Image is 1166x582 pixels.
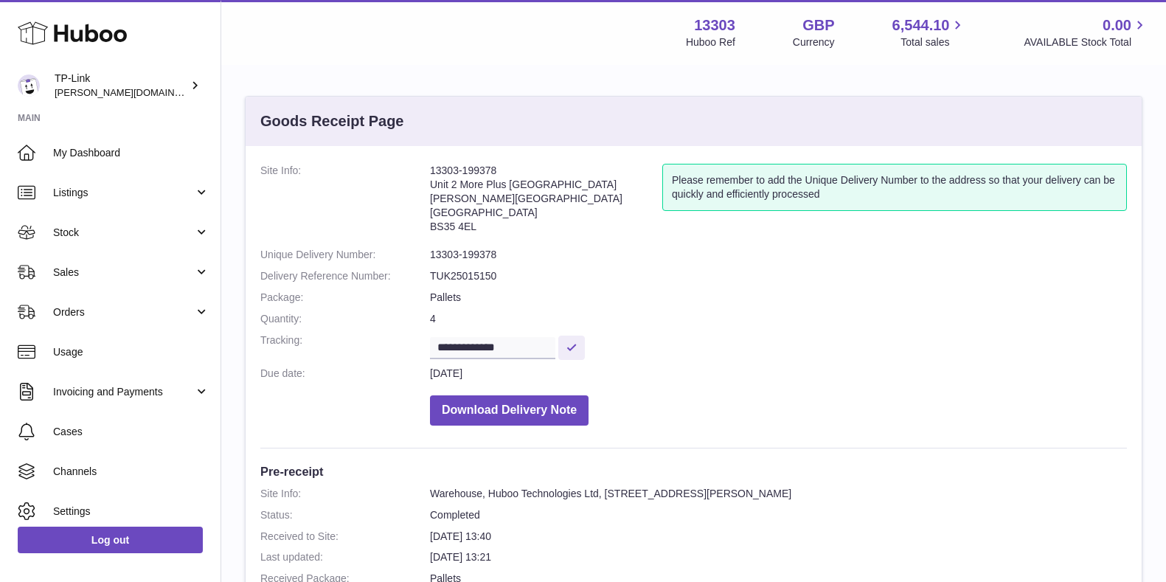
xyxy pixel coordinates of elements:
div: Huboo Ref [686,35,735,49]
h3: Goods Receipt Page [260,111,404,131]
dd: Warehouse, Huboo Technologies Ltd, [STREET_ADDRESS][PERSON_NAME] [430,487,1127,501]
h3: Pre-receipt [260,463,1127,479]
dd: 4 [430,312,1127,326]
dt: Site Info: [260,487,430,501]
span: [PERSON_NAME][DOMAIN_NAME][EMAIL_ADDRESS][DOMAIN_NAME] [55,86,372,98]
dt: Delivery Reference Number: [260,269,430,283]
span: Listings [53,186,194,200]
dd: [DATE] 13:21 [430,550,1127,564]
span: Cases [53,425,209,439]
span: Invoicing and Payments [53,385,194,399]
span: My Dashboard [53,146,209,160]
span: 0.00 [1103,15,1131,35]
address: 13303-199378 Unit 2 More Plus [GEOGRAPHIC_DATA] [PERSON_NAME][GEOGRAPHIC_DATA] [GEOGRAPHIC_DATA] ... [430,164,662,240]
dt: Package: [260,291,430,305]
span: Usage [53,345,209,359]
a: Log out [18,527,203,553]
span: Orders [53,305,194,319]
span: 6,544.10 [892,15,950,35]
strong: GBP [802,15,834,35]
strong: 13303 [694,15,735,35]
dd: [DATE] [430,367,1127,381]
dd: 13303-199378 [430,248,1127,262]
dd: TUK25015150 [430,269,1127,283]
span: Stock [53,226,194,240]
dt: Unique Delivery Number: [260,248,430,262]
span: Total sales [900,35,966,49]
span: AVAILABLE Stock Total [1024,35,1148,49]
dt: Status: [260,508,430,522]
button: Download Delivery Note [430,395,589,426]
dd: Completed [430,508,1127,522]
dt: Quantity: [260,312,430,326]
dt: Site Info: [260,164,430,240]
dt: Last updated: [260,550,430,564]
dd: [DATE] 13:40 [430,530,1127,544]
div: Please remember to add the Unique Delivery Number to the address so that your delivery can be qui... [662,164,1127,211]
dd: Pallets [430,291,1127,305]
span: Channels [53,465,209,479]
a: 6,544.10 Total sales [892,15,967,49]
span: Sales [53,266,194,280]
dt: Due date: [260,367,430,381]
a: 0.00 AVAILABLE Stock Total [1024,15,1148,49]
div: TP-Link [55,72,187,100]
div: Currency [793,35,835,49]
dt: Tracking: [260,333,430,359]
img: susie.li@tp-link.com [18,75,40,97]
dt: Received to Site: [260,530,430,544]
span: Settings [53,505,209,519]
